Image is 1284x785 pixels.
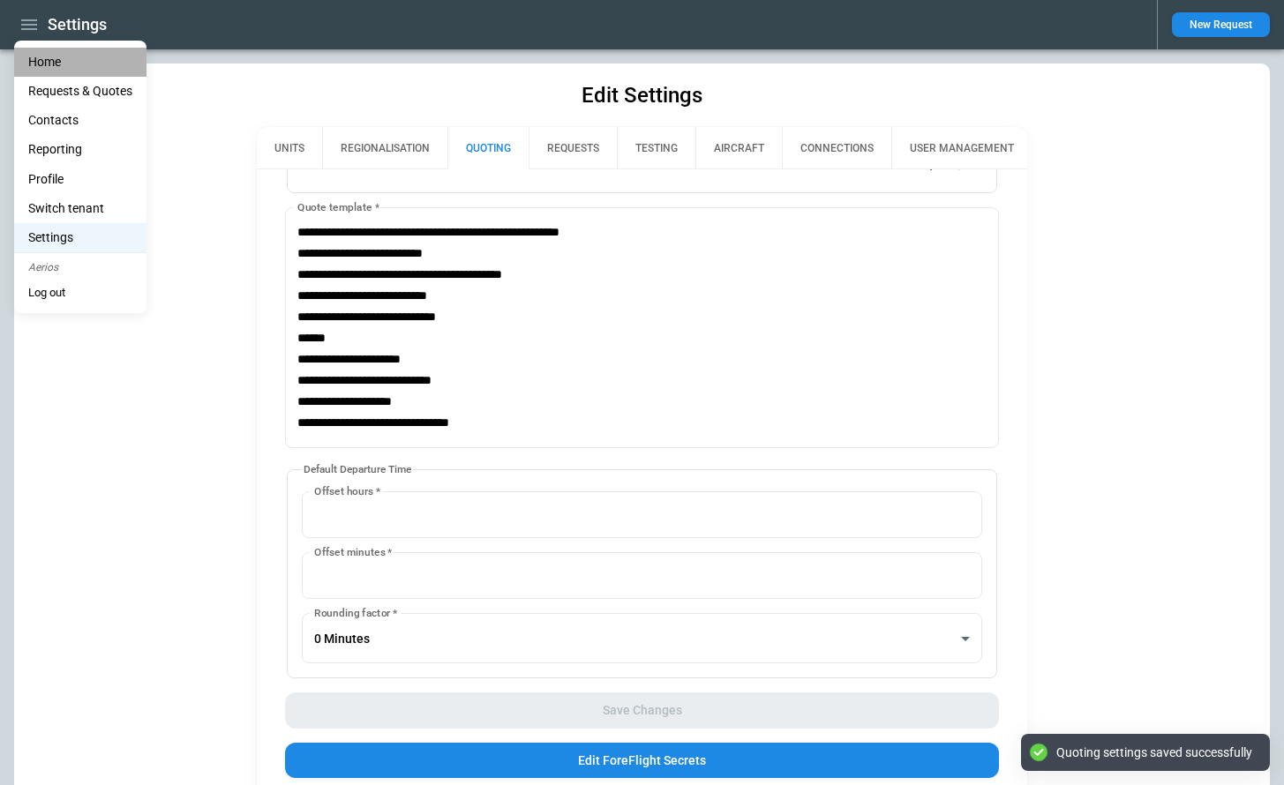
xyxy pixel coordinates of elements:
a: Profile [14,165,146,194]
a: Contacts [14,106,146,135]
div: Quoting settings saved successfully [1056,744,1252,760]
a: Requests & Quotes [14,77,146,106]
a: Home [14,48,146,77]
button: Log out [14,280,79,306]
p: Aerios [14,253,146,280]
a: Settings [14,223,146,252]
a: Reporting [14,135,146,164]
li: Switch tenant [14,194,146,223]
